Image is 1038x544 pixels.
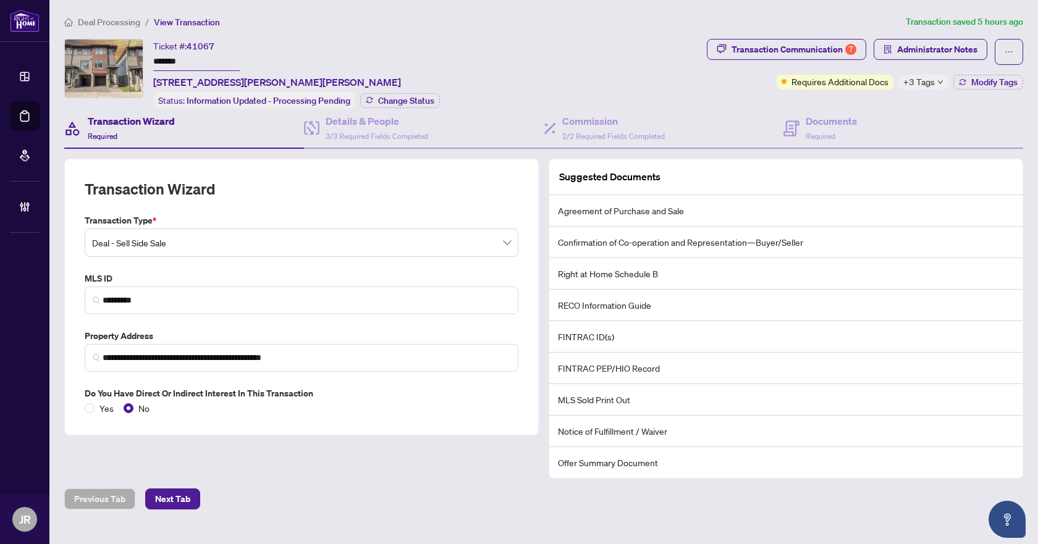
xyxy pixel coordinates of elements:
article: Transaction saved 5 hours ago [906,15,1023,29]
span: Modify Tags [971,78,1018,86]
h2: Transaction Wizard [85,179,215,199]
span: Next Tab [155,489,190,509]
span: View Transaction [154,17,220,28]
li: / [145,15,149,29]
li: MLS Sold Print Out [549,384,1023,416]
span: Change Status [378,96,434,105]
label: Transaction Type [85,214,518,227]
li: Offer Summary Document [549,447,1023,478]
span: No [133,401,154,415]
li: FINTRAC PEP/HIO Record [549,353,1023,384]
button: Administrator Notes [874,39,987,60]
span: +3 Tags [903,75,935,89]
span: Yes [95,401,119,415]
span: Required [806,132,835,141]
button: Previous Tab [64,488,135,509]
span: Requires Additional Docs [791,75,888,88]
article: Suggested Documents [559,169,660,185]
span: JR [19,511,31,528]
span: 3/3 Required Fields Completed [326,132,428,141]
span: [STREET_ADDRESS][PERSON_NAME][PERSON_NAME] [153,75,401,90]
span: Deal - Sell Side Sale [92,231,511,254]
button: Open asap [989,501,1026,538]
button: Change Status [360,93,440,108]
li: Confirmation of Co-operation and Representation—Buyer/Seller [549,227,1023,258]
span: Information Updated - Processing Pending [187,95,350,106]
button: Transaction Communication7 [707,39,866,60]
li: Notice of Fulfillment / Waiver [549,416,1023,447]
div: Ticket #: [153,39,214,53]
span: solution [884,45,892,54]
button: Next Tab [145,488,200,509]
li: Right at Home Schedule B [549,258,1023,290]
h4: Documents [806,114,857,128]
span: Required [88,132,117,141]
div: Transaction Communication [732,40,856,59]
span: Deal Processing [78,17,140,28]
label: MLS ID [85,272,518,285]
img: IMG-X12235772_1.jpg [65,40,143,98]
li: Agreement of Purchase and Sale [549,195,1023,227]
span: home [64,18,73,27]
button: Modify Tags [953,75,1023,90]
label: Property Address [85,329,518,343]
label: Do you have direct or indirect interest in this transaction [85,387,518,400]
img: search_icon [93,296,100,304]
h4: Details & People [326,114,428,128]
h4: Transaction Wizard [88,114,175,128]
img: logo [10,9,40,32]
span: Administrator Notes [897,40,977,59]
div: 7 [845,44,856,55]
span: ellipsis [1005,48,1013,56]
h4: Commission [562,114,665,128]
img: search_icon [93,354,100,361]
span: 2/2 Required Fields Completed [562,132,665,141]
li: FINTRAC ID(s) [549,321,1023,353]
li: RECO Information Guide [549,290,1023,321]
span: down [937,79,943,85]
span: 41067 [187,41,214,52]
div: Status: [153,92,355,109]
